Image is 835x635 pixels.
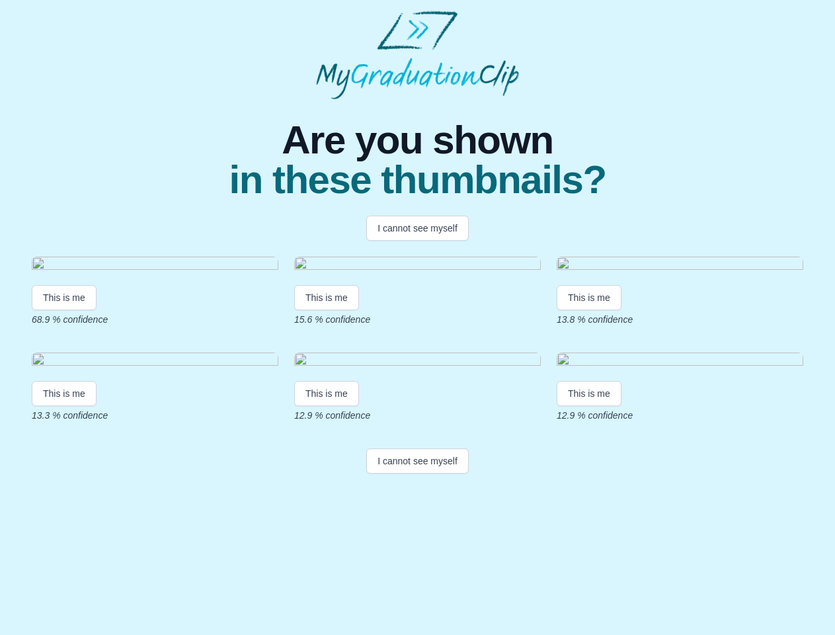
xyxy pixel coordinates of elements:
button: This is me [294,285,359,310]
button: This is me [32,381,97,406]
img: e8960111db14f2770f0d860be488a8d38d40649d.gif [557,257,803,275]
button: This is me [294,381,359,406]
button: This is me [32,285,97,310]
img: MyGraduationClip [316,11,520,99]
img: eb540e6663ef39643ab7cb317941c8d94e0734ca.gif [32,353,278,370]
p: 68.9 % confidence [32,313,278,326]
button: This is me [557,381,621,406]
p: 15.6 % confidence [294,313,541,326]
span: in these thumbnails? [229,160,606,200]
img: 84ac4ec8e1b4681d16b638809554c2ce8ad11d97.gif [32,257,278,275]
p: 13.3 % confidence [32,409,278,422]
button: I cannot see myself [366,216,469,241]
button: This is me [557,285,621,310]
img: 90a67edb2bab273f2d92b7856f1dc203377efcb1.gif [294,257,541,275]
button: I cannot see myself [366,448,469,474]
span: Are you shown [229,120,606,160]
p: 12.9 % confidence [294,409,541,422]
p: 12.9 % confidence [557,409,803,422]
img: aae864fec01c962ea93575693ceb91c15aaea844.gif [294,353,541,370]
p: 13.8 % confidence [557,313,803,326]
img: 450d0d8f35a20ce8595ba0f245770a70356624e0.gif [557,353,803,370]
